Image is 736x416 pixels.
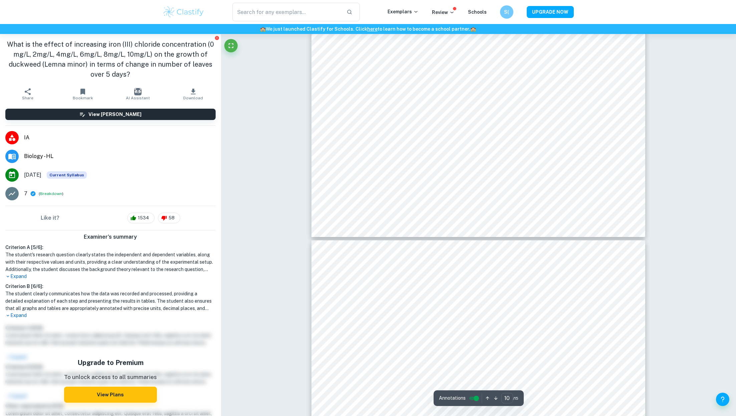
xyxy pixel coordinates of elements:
[183,96,203,100] span: Download
[432,9,455,16] p: Review
[55,85,110,103] button: Bookmark
[126,96,150,100] span: AI Assistant
[5,39,216,79] h1: What is the effect of increasing iron (III) chloride concentration (0 mg/L, 2mg/L, 4mg/L, 6mg/L, ...
[110,85,166,103] button: AI Assistant
[5,283,216,290] h6: Criterion B [ 6 / 6 ]:
[158,213,180,223] div: 58
[24,134,216,142] span: IA
[439,395,466,402] span: Annotations
[527,6,574,18] button: UPGRADE NOW
[165,215,178,221] span: 58
[166,85,221,103] button: Download
[41,214,59,222] h6: Like it?
[39,191,63,197] span: ( )
[513,395,518,401] span: / 15
[134,215,153,221] span: 1534
[388,8,419,15] p: Exemplars
[1,25,735,33] h6: We just launched Clastify for Schools. Click to learn how to become a school partner.
[24,152,216,160] span: Biology - HL
[468,9,487,15] a: Schools
[64,373,157,382] p: To unlock access to all summaries
[5,273,216,280] p: Expand
[64,358,157,368] h5: Upgrade to Premium
[224,39,238,52] button: Fullscreen
[88,111,142,118] h6: View [PERSON_NAME]
[127,213,155,223] div: 1534
[470,26,476,32] span: 🏫
[500,5,513,19] button: S(
[73,96,93,100] span: Bookmark
[47,171,87,179] span: Current Syllabus
[163,5,205,19] img: Clastify logo
[3,233,218,241] h6: Examiner's summary
[40,191,62,197] button: Breakdown
[5,244,216,251] h6: Criterion A [ 5 / 6 ]:
[503,8,510,16] h6: S(
[24,190,27,198] p: 7
[24,171,41,179] span: [DATE]
[716,393,729,406] button: Help and Feedback
[5,251,216,273] h1: The student's research question clearly states the independent and dependent variables, along wit...
[367,26,378,32] a: here
[215,35,220,40] button: Report issue
[47,171,87,179] div: This exemplar is based on the current syllabus. Feel free to refer to it for inspiration/ideas wh...
[64,387,157,403] button: View Plans
[5,109,216,120] button: View [PERSON_NAME]
[260,26,266,32] span: 🏫
[134,88,142,95] img: AI Assistant
[5,312,216,319] p: Expand
[232,3,341,21] input: Search for any exemplars...
[22,96,33,100] span: Share
[5,290,216,312] h1: The student clearly communicates how the data was recorded and processed, providing a detailed ex...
